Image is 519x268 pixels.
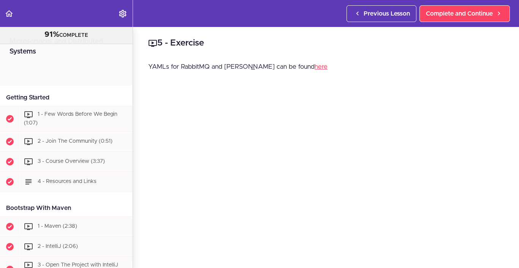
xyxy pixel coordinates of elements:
a: here [315,63,328,70]
span: 3 - Course Overview (3:37) [38,159,105,164]
span: 2 - IntelliJ (2:06) [38,244,78,249]
span: Complete and Continue [426,9,493,18]
span: 91% [44,31,59,38]
a: Previous Lesson [347,5,416,22]
span: 2 - Join The Community (0:51) [38,139,112,144]
h2: 5 - Exercise [148,37,504,50]
span: Previous Lesson [364,9,410,18]
a: Complete and Continue [419,5,510,22]
svg: Settings Menu [118,9,127,18]
span: 1 - Few Words Before We Begin (1:07) [24,112,117,126]
span: 4 - Resources and Links [38,179,97,184]
div: COMPLETE [9,30,123,40]
span: 1 - Maven (2:38) [38,224,77,229]
p: YAMLs for RabbitMQ and [PERSON_NAME] can be found [148,61,504,73]
svg: Back to course curriculum [5,9,14,18]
